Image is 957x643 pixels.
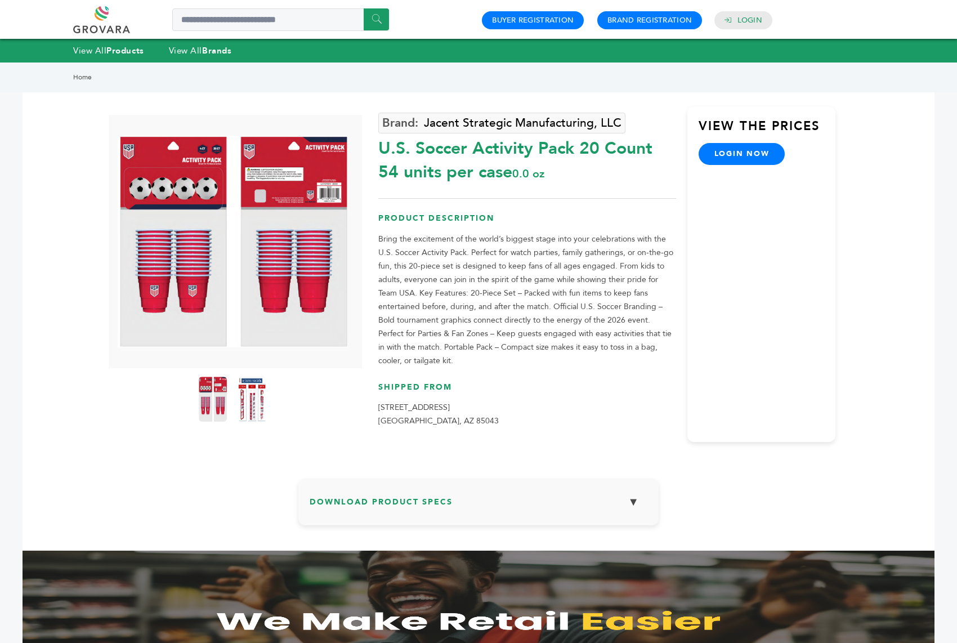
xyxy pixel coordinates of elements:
[378,401,676,428] p: [STREET_ADDRESS] [GEOGRAPHIC_DATA], AZ 85043
[169,45,232,56] a: View AllBrands
[737,15,762,25] a: Login
[199,377,227,422] img: U.S. Soccer Activity Pack – 20 Count 54 units per case 0.0 oz
[172,8,389,31] input: Search a product or brand...
[378,213,676,233] h3: Product Description
[73,73,92,82] a: Home
[512,166,544,181] span: 0.0 oz
[238,377,266,422] img: U.S. Soccer Activity Pack – 20 Count 54 units per case 0.0 oz
[202,45,231,56] strong: Brands
[378,233,676,368] p: Bring the excitement of the world’s biggest stage into your celebrations with the U.S. Soccer Act...
[118,136,348,347] img: U.S. Soccer Activity Pack – 20 Count 54 units per case 0.0 oz
[378,382,676,401] h3: Shipped From
[619,490,647,514] button: ▼
[378,113,625,133] a: Jacent Strategic Manufacturing, LLC
[106,45,144,56] strong: Products
[607,15,692,25] a: Brand Registration
[378,131,676,184] div: U.S. Soccer Activity Pack 20 Count 54 units per case
[310,490,647,523] h3: Download Product Specs
[699,143,785,164] a: login now
[699,118,836,144] h3: View the Prices
[73,45,144,56] a: View AllProducts
[492,15,574,25] a: Buyer Registration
